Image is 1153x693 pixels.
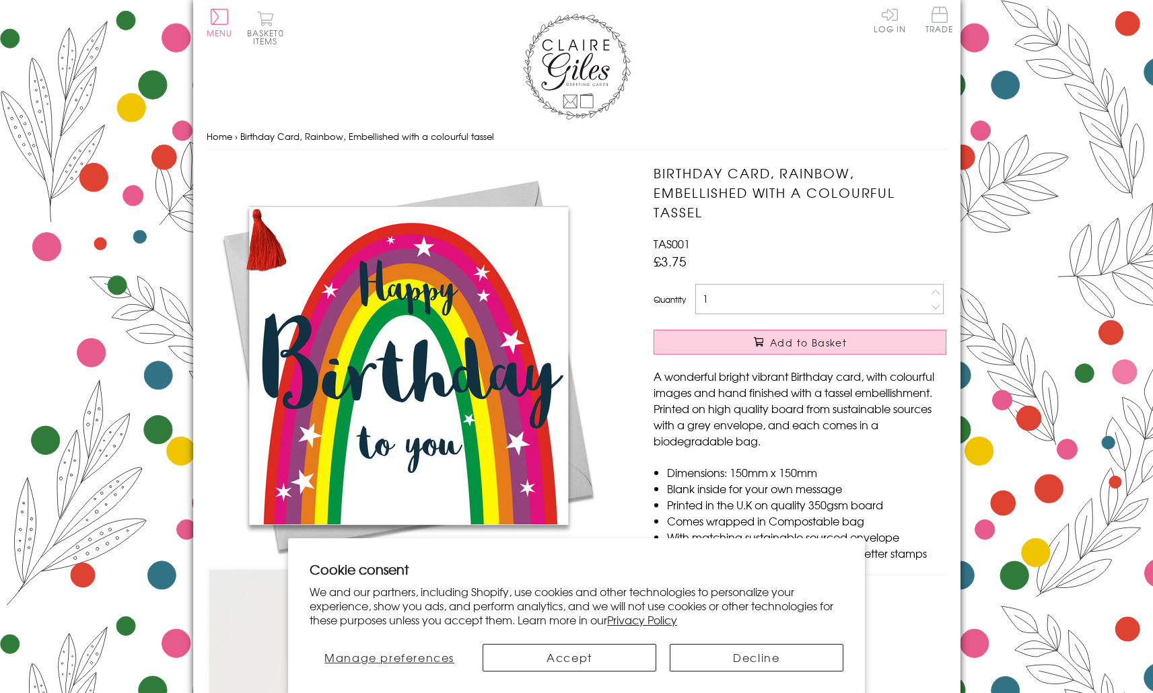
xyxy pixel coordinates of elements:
label: Quantity [654,293,686,305]
li: Comes wrapped in Compostable bag [667,513,946,529]
span: › [235,130,238,143]
button: Basket0 items [247,11,284,45]
li: Blank inside for your own message [667,480,946,497]
h1: Birthday Card, Rainbow, Embellished with a colourful tassel [654,163,946,221]
span: Trade [925,7,954,33]
span: Menu [207,27,233,39]
button: Manage preferences [310,644,469,671]
span: TAS001 [654,235,690,252]
h2: Cookie consent [310,560,843,579]
button: Accept [483,644,656,671]
a: Home [207,130,232,143]
button: Menu [207,9,233,37]
img: Claire Giles Greetings Cards [523,13,631,120]
a: Privacy Policy [607,612,677,628]
li: With matching sustainable sourced envelope [667,529,946,545]
span: Manage preferences [324,649,454,665]
span: Birthday Card, Rainbow, Embellished with a colourful tassel [240,130,494,143]
li: Printed in the U.K on quality 350gsm board [667,497,946,513]
span: £3.75 [654,252,687,270]
p: We and our partners, including Shopify, use cookies and other technologies to personalize your ex... [310,585,843,626]
a: Log In [874,7,906,33]
a: Trade [925,7,954,36]
span: 0 items [253,27,284,47]
img: Birthday Card, Rainbow, Embellished with a colourful tassel [207,163,610,567]
button: Decline [670,644,843,671]
span: Add to Basket [770,336,847,349]
p: A wonderful bright vibrant Birthday card, with colourful images and hand finished with a tassel e... [654,368,946,449]
nav: breadcrumbs [207,123,947,151]
li: Dimensions: 150mm x 150mm [667,464,946,480]
button: Add to Basket [654,330,946,355]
